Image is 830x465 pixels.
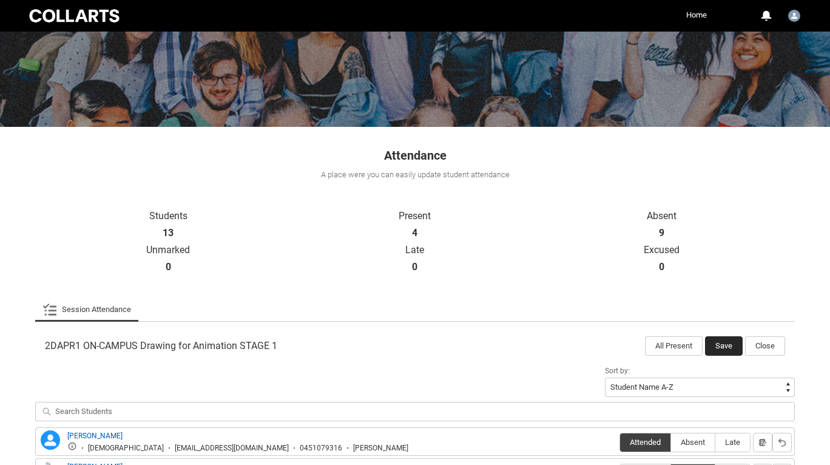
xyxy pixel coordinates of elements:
[412,261,417,273] strong: 0
[35,297,138,322] li: Session Attendance
[45,340,277,352] span: 2DAPR1 ON-CAMPUS Drawing for Animation STAGE 1
[300,444,342,453] div: 0451079316
[292,210,539,222] p: Present
[659,227,664,239] strong: 9
[715,438,750,447] span: Late
[785,5,803,24] button: User Profile Yannis.Ye
[538,244,785,256] p: Excused
[353,444,408,453] div: [PERSON_NAME]
[788,10,800,22] img: Yannis.Ye
[645,336,703,356] button: All Present
[705,336,743,356] button: Save
[166,261,171,273] strong: 0
[35,402,795,421] input: Search Students
[659,261,664,273] strong: 0
[671,438,715,447] span: Absent
[745,336,785,356] button: Close
[88,444,164,453] div: [DEMOGRAPHIC_DATA]
[41,430,60,450] lightning-icon: Alicia Marley
[45,244,292,256] p: Unmarked
[683,6,710,24] a: Home
[772,433,792,452] button: Reset
[45,210,292,222] p: Students
[42,297,131,322] a: Session Attendance
[384,148,447,163] span: Attendance
[605,367,630,375] span: Sort by:
[620,438,670,447] span: Attended
[67,432,123,440] a: [PERSON_NAME]
[753,433,772,452] button: Notes
[175,444,289,453] div: [EMAIL_ADDRESS][DOMAIN_NAME]
[292,244,539,256] p: Late
[538,210,785,222] p: Absent
[412,227,417,239] strong: 4
[163,227,174,239] strong: 13
[34,169,796,181] div: A place were you can easily update student attendance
